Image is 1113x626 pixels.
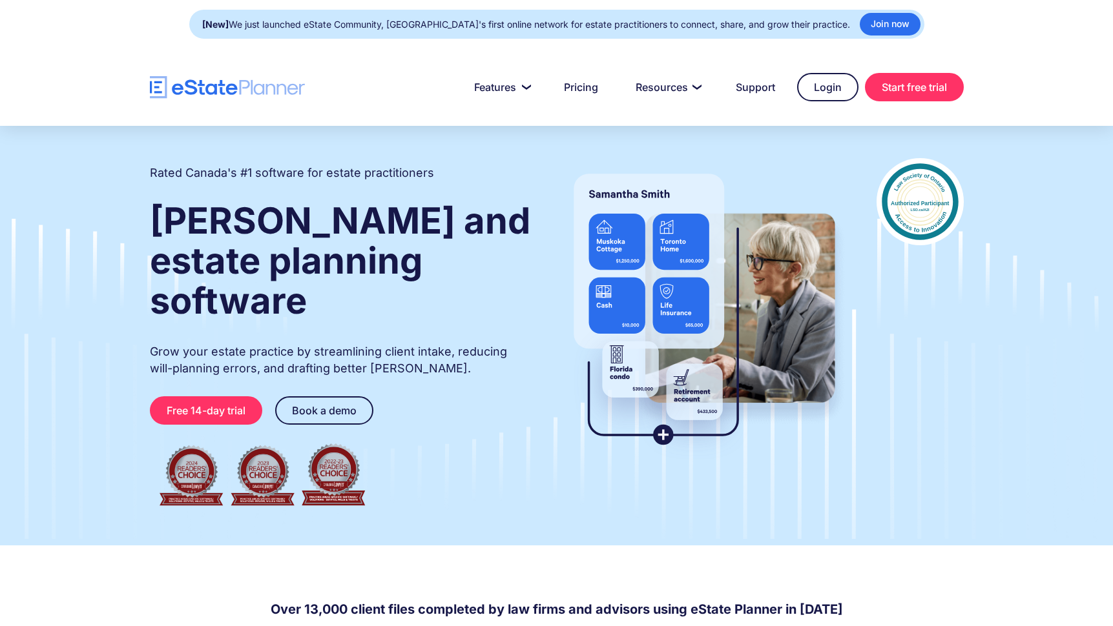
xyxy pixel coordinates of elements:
div: We just launched eState Community, [GEOGRAPHIC_DATA]'s first online network for estate practition... [202,15,850,34]
strong: [New] [202,19,229,30]
a: Start free trial [865,73,964,101]
strong: [PERSON_NAME] and estate planning software [150,199,530,323]
a: Book a demo [275,396,373,425]
h4: Over 13,000 client files completed by law firms and advisors using eState Planner in [DATE] [271,600,843,618]
p: Grow your estate practice by streamlining client intake, reducing will-planning errors, and draft... [150,343,532,377]
a: Join now [860,13,921,35]
a: Login [797,73,858,101]
a: Resources [620,74,714,100]
h2: Rated Canada's #1 software for estate practitioners [150,165,434,181]
a: Free 14-day trial [150,396,262,425]
a: Features [459,74,542,100]
img: estate planner showing wills to their clients, using eState Planner, a leading estate planning so... [558,158,851,461]
a: Pricing [548,74,614,100]
a: home [150,76,305,99]
a: Support [720,74,791,100]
